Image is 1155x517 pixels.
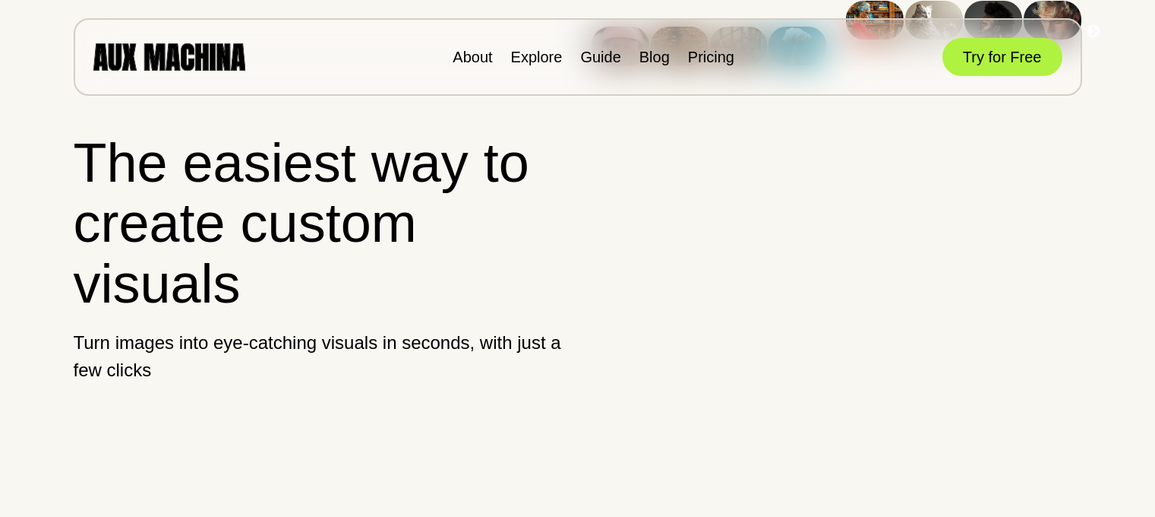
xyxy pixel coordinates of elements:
a: Guide [580,49,620,65]
a: About [453,49,492,65]
button: Try for Free [942,38,1062,76]
a: Pricing [688,49,734,65]
a: Explore [511,49,563,65]
a: Blog [639,49,670,65]
img: AUX MACHINA [93,43,245,70]
p: Turn images into eye-catching visuals in seconds, with just a few clicks [74,329,565,384]
h1: The easiest way to create custom visuals [74,133,565,314]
